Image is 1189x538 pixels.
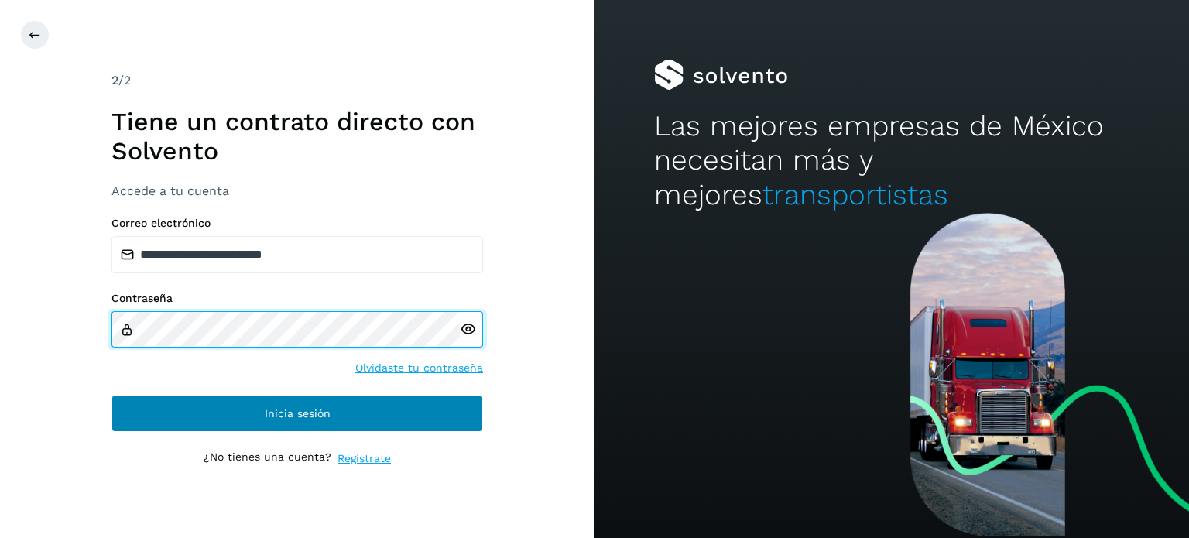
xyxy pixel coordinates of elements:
label: Contraseña [111,292,483,305]
h3: Accede a tu cuenta [111,183,483,198]
a: Olvidaste tu contraseña [355,360,483,376]
h2: Las mejores empresas de México necesitan más y mejores [654,109,1129,212]
p: ¿No tienes una cuenta? [204,451,331,467]
a: Regístrate [338,451,391,467]
h1: Tiene un contrato directo con Solvento [111,107,483,166]
button: Inicia sesión [111,395,483,432]
div: /2 [111,71,483,90]
span: transportistas [762,178,948,211]
span: 2 [111,73,118,87]
label: Correo electrónico [111,217,483,230]
span: Inicia sesión [265,408,331,419]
